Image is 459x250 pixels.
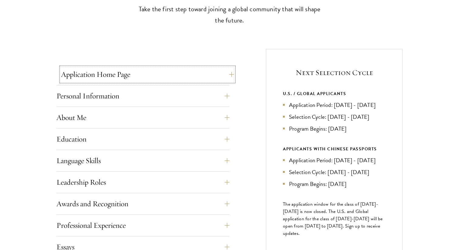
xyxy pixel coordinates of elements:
li: Selection Cycle: [DATE] - [DATE] [283,168,386,176]
li: Application Period: [DATE] - [DATE] [283,156,386,165]
h5: Next Selection Cycle [283,67,386,78]
p: Take the first step toward joining a global community that will shape the future. [135,4,324,26]
button: Leadership Roles [56,175,229,190]
li: Application Period: [DATE] - [DATE] [283,101,386,109]
div: U.S. / GLOBAL APPLICANTS [283,90,386,98]
button: Language Skills [56,153,229,168]
li: Program Begins: [DATE] [283,124,386,133]
button: Personal Information [56,89,229,103]
li: Program Begins: [DATE] [283,180,386,188]
button: About Me [56,110,229,125]
button: Education [56,132,229,146]
li: Selection Cycle: [DATE] - [DATE] [283,112,386,121]
button: Professional Experience [56,218,229,233]
button: Application Home Page [61,67,234,82]
div: APPLICANTS WITH CHINESE PASSPORTS [283,145,386,153]
span: The application window for the class of [DATE]-[DATE] is now closed. The U.S. and Global applicat... [283,200,383,237]
button: Awards and Recognition [56,197,229,211]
